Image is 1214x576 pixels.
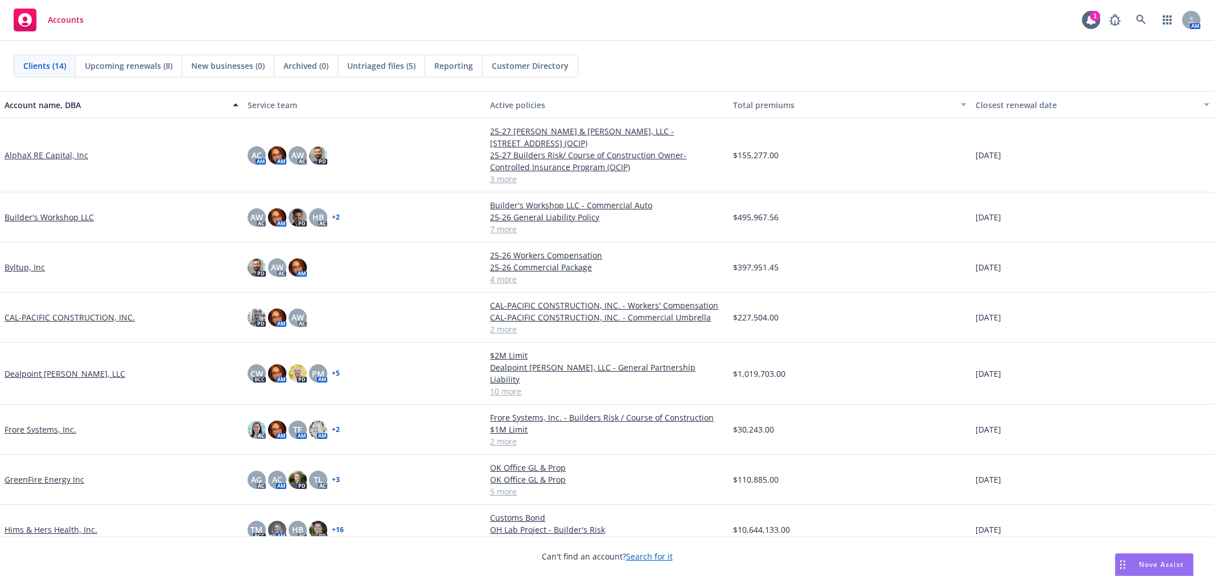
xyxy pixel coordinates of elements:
[5,261,45,273] a: Byltup, Inc
[289,258,307,277] img: photo
[332,426,340,433] a: + 2
[1104,9,1126,31] a: Report a Bug
[976,524,1001,536] span: [DATE]
[485,91,729,118] button: Active policies
[490,299,724,311] a: CAL-PACIFIC CONSTRUCTION, INC. - Workers' Compensation
[733,524,790,536] span: $10,644,133.00
[268,421,286,439] img: photo
[250,524,262,536] span: TM
[490,536,724,548] a: 47 more
[268,364,286,382] img: photo
[5,311,135,323] a: CAL-PACIFIC CONSTRUCTION, INC.
[309,421,327,439] img: photo
[976,311,1001,323] span: [DATE]
[490,361,724,385] a: Dealpoint [PERSON_NAME], LLC - General Partnership Liability
[332,476,340,483] a: + 3
[332,526,344,533] a: + 16
[971,91,1214,118] button: Closest renewal date
[490,512,724,524] a: Customs Bond
[243,91,486,118] button: Service team
[1156,9,1179,31] a: Switch app
[733,261,779,273] span: $397,951.45
[293,423,302,435] span: TF
[289,471,307,489] img: photo
[490,385,724,397] a: 10 more
[490,524,724,536] a: OH Lab Project - Builder's Risk
[976,423,1001,435] span: [DATE]
[250,368,263,380] span: CW
[976,261,1001,273] span: [DATE]
[248,258,266,277] img: photo
[490,349,724,361] a: $2M Limit
[626,551,673,562] a: Search for it
[490,125,724,149] a: 25-27 [PERSON_NAME] & [PERSON_NAME], LLC - [STREET_ADDRESS] (OCIP)
[252,149,262,161] span: AC
[268,521,286,539] img: photo
[542,550,673,562] span: Can't find an account?
[733,423,774,435] span: $30,243.00
[332,370,340,377] a: + 5
[490,211,724,223] a: 25-26 General Liability Policy
[292,524,303,536] span: HB
[5,368,125,380] a: Dealpoint [PERSON_NAME], LLC
[490,273,724,285] a: 4 more
[490,412,724,423] a: Frore Systems, Inc. - Builders Risk / Course of Construction
[733,149,779,161] span: $155,277.00
[5,423,76,435] a: Frore Systems, Inc.
[1090,11,1100,21] div: 1
[976,211,1001,223] span: [DATE]
[23,60,66,72] span: Clients (14)
[272,474,282,486] span: AC
[248,308,266,327] img: photo
[289,364,307,382] img: photo
[191,60,265,72] span: New businesses (0)
[5,524,97,536] a: Hims & Hers Health, Inc.
[9,4,88,36] a: Accounts
[5,474,84,486] a: GreenFire Energy Inc
[268,146,286,164] img: photo
[291,311,304,323] span: AW
[309,146,327,164] img: photo
[733,99,954,111] div: Total premiums
[268,208,286,227] img: photo
[332,214,340,221] a: + 2
[314,474,323,486] span: TL
[733,474,779,486] span: $110,885.00
[490,423,724,435] a: $1M Limit
[283,60,328,72] span: Archived (0)
[490,435,724,447] a: 2 more
[1116,554,1130,575] div: Drag to move
[248,421,266,439] img: photo
[248,99,482,111] div: Service team
[733,211,779,223] span: $495,967.56
[271,261,283,273] span: AW
[976,474,1001,486] span: [DATE]
[5,211,94,223] a: Builder's Workshop LLC
[490,311,724,323] a: CAL-PACIFIC CONSTRUCTION, INC. - Commercial Umbrella
[976,368,1001,380] span: [DATE]
[733,368,785,380] span: $1,019,703.00
[490,149,724,173] a: 25-27 Builders Risk/ Course of Construction Owner-Controlled Insurance Program (OCIP)
[490,173,724,185] a: 3 more
[250,211,263,223] span: AW
[268,308,286,327] img: photo
[289,208,307,227] img: photo
[85,60,172,72] span: Upcoming renewals (8)
[490,261,724,273] a: 25-26 Commercial Package
[733,311,779,323] span: $227,504.00
[1139,559,1184,569] span: Nova Assist
[492,60,569,72] span: Customer Directory
[291,149,304,161] span: AW
[1130,9,1153,31] a: Search
[490,462,724,474] a: OK Office GL & Prop
[5,99,226,111] div: Account name, DBA
[490,223,724,235] a: 7 more
[490,486,724,497] a: 5 more
[490,199,724,211] a: Builder's Workshop LLC - Commercial Auto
